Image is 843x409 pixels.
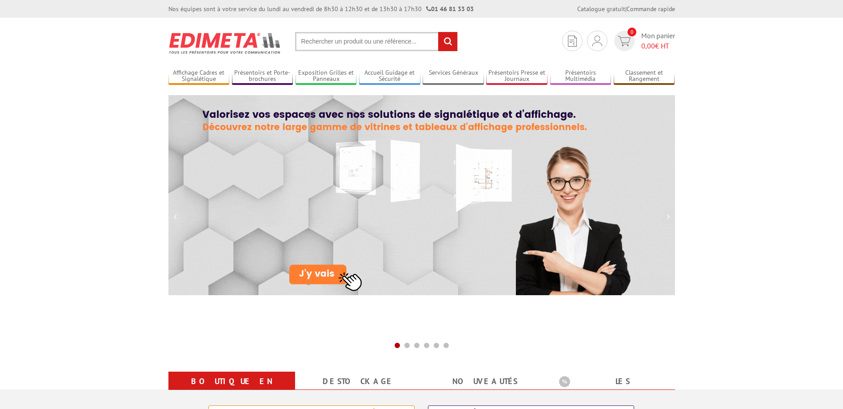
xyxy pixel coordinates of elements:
[627,28,636,36] span: 0
[568,36,577,47] img: devis rapide
[168,27,282,60] img: Présentoir, panneau, stand - Edimeta - PLV, affichage, mobilier bureau, entreprise
[641,41,675,51] span: € HT
[559,373,670,391] b: Les promotions
[577,5,625,13] a: Catalogue gratuit
[486,69,547,84] a: Présentoirs Presse et Journaux
[641,41,655,50] span: 0,00
[306,373,411,389] a: Destockage
[592,36,602,46] img: devis rapide
[296,69,357,84] a: Exposition Grilles et Panneaux
[179,373,284,405] a: Boutique en ligne
[577,4,675,13] div: |
[614,69,675,84] a: Classement et Rangement
[641,31,675,51] span: Mon panier
[426,5,474,13] strong: 01 46 81 33 03
[423,69,484,84] a: Services Généraux
[550,69,611,84] a: Présentoirs Multimédia
[559,373,664,405] a: Les promotions
[438,32,457,51] input: rechercher
[627,5,675,13] a: Commande rapide
[612,31,675,51] a: devis rapide 0 Mon panier 0,00€ HT
[432,373,538,389] a: nouveautés
[618,36,631,46] img: devis rapide
[359,69,420,84] a: Accueil Guidage et Sécurité
[232,69,293,84] a: Présentoirs et Porte-brochures
[168,69,230,84] a: Affichage Cadres et Signalétique
[295,32,458,51] input: Rechercher un produit ou une référence...
[168,4,474,13] div: Nos équipes sont à votre service du lundi au vendredi de 8h30 à 12h30 et de 13h30 à 17h30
